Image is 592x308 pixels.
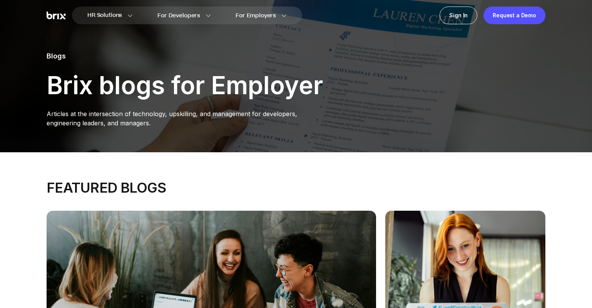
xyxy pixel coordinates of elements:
[483,7,545,24] a: Request a Demo
[47,12,66,20] img: Brix Logo
[236,12,276,20] span: For Employers
[47,109,323,128] p: Articles at the intersection of technology, upskilling, and management for developers, engineerin...
[87,9,122,22] span: HR Solutions
[47,180,545,195] div: FEATURED BLOGS
[47,74,323,97] p: Brix blogs for Employer
[157,12,200,20] span: For Developers
[440,7,477,24] a: Sign In
[47,51,323,62] p: Blogs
